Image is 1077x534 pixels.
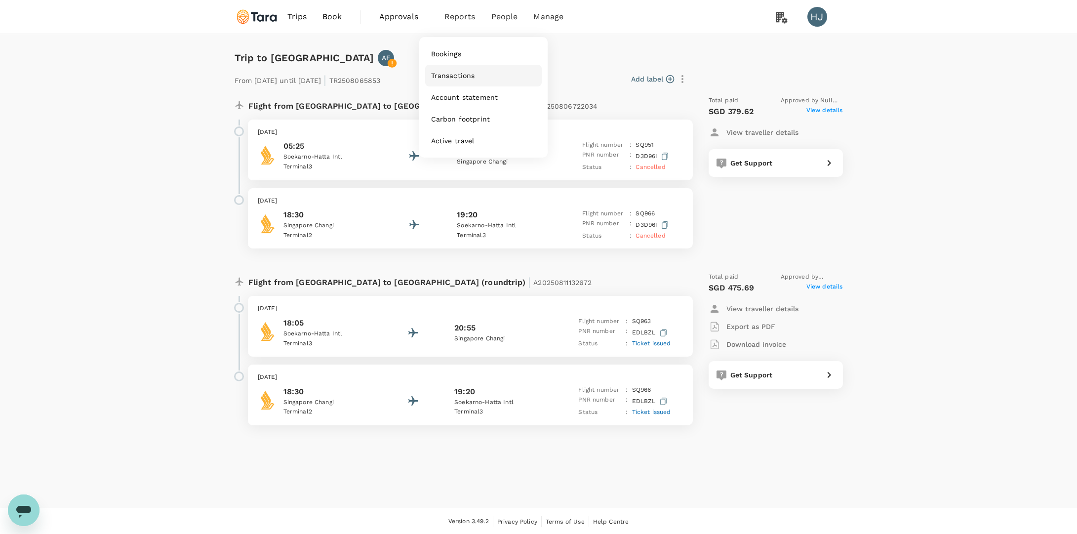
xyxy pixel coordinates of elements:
[258,390,278,410] img: Singapore Airlines
[457,221,546,231] p: Soekarno-Hatta Intl
[630,209,632,219] p: :
[323,73,326,87] span: |
[709,335,786,353] button: Download invoice
[781,272,843,282] span: Approved by
[626,339,628,349] p: :
[235,50,374,66] h6: Trip to [GEOGRAPHIC_DATA]
[258,127,683,137] p: [DATE]
[730,371,773,379] span: Get Support
[283,329,372,339] p: Soekarno-Hatta Intl
[497,518,537,525] span: Privacy Policy
[258,196,683,206] p: [DATE]
[448,517,489,527] span: Version 3.49.2
[322,11,342,23] span: Book
[709,318,775,335] button: Export as PDF
[630,231,632,241] p: :
[630,219,632,231] p: :
[382,53,391,63] p: AF
[709,300,798,318] button: View traveller details
[807,7,827,27] div: HJ
[425,43,542,65] a: Bookings
[287,11,307,23] span: Trips
[235,70,381,88] p: From [DATE] until [DATE] TR2508065853
[283,407,372,417] p: Terminal 2
[582,163,626,172] p: Status
[593,516,629,527] a: Help Centre
[709,106,754,118] p: SGD 379.62
[283,152,372,162] p: Soekarno-Hatta Intl
[431,71,475,81] span: Transactions
[636,164,665,170] span: Cancelled
[636,209,655,219] p: SQ 966
[626,395,628,408] p: :
[546,516,585,527] a: Terms of Use
[578,317,622,327] p: Flight number
[726,127,798,137] p: View traveller details
[593,518,629,525] span: Help Centre
[626,385,628,395] p: :
[454,334,543,344] p: Singapore Changi
[425,108,542,130] a: Carbon footprint
[709,96,739,106] span: Total paid
[726,304,798,314] p: View traveller details
[533,279,592,287] span: A20250811132672
[283,317,372,329] p: 18:05
[457,157,546,167] p: Singapore Changi
[626,327,628,339] p: :
[431,136,475,146] span: Active travel
[454,386,475,398] p: 19:20
[533,11,563,23] span: Manage
[709,272,739,282] span: Total paid
[636,150,671,163] p: D3D96I
[425,86,542,108] a: Account statement
[632,340,671,347] span: Ticket issued
[730,159,773,167] span: Get Support
[578,408,622,417] p: Status
[454,398,543,408] p: Soekarno-Hatta Intl
[283,339,372,349] p: Terminal 3
[582,219,626,231] p: PNR number
[283,386,372,398] p: 18:30
[258,304,683,314] p: [DATE]
[258,145,278,165] img: Singapore Airlines
[8,494,40,526] iframe: Button to launch messaging window
[258,322,278,341] img: Singapore Airlines
[709,123,798,141] button: View traveller details
[578,327,622,339] p: PNR number
[283,231,372,241] p: Terminal 2
[491,11,518,23] span: People
[425,65,542,86] a: Transactions
[632,385,651,395] p: SQ 966
[632,395,669,408] p: EDLBZL
[636,140,654,150] p: SQ 951
[582,140,626,150] p: Flight number
[258,372,683,382] p: [DATE]
[578,395,622,408] p: PNR number
[283,221,372,231] p: Singapore Changi
[457,209,478,221] p: 19:20
[632,317,651,327] p: SQ 963
[533,102,598,110] span: A20250806722034
[726,322,775,331] p: Export as PDF
[454,322,476,334] p: 20:55
[431,49,461,59] span: Bookings
[631,74,674,84] button: Add label
[457,231,546,241] p: Terminal 3
[582,209,626,219] p: Flight number
[578,385,622,395] p: Flight number
[630,140,632,150] p: :
[425,130,542,152] a: Active travel
[636,232,665,239] span: Cancelled
[726,339,786,349] p: Download invoice
[283,398,372,408] p: Singapore Changi
[632,409,671,415] span: Ticket issued
[528,275,531,289] span: |
[582,231,626,241] p: Status
[626,317,628,327] p: :
[283,209,372,221] p: 18:30
[636,219,671,231] p: D3D96I
[235,6,280,28] img: Tara Climate Ltd
[283,140,372,152] p: 05:25
[630,150,632,163] p: :
[258,214,278,234] img: Singapore Airlines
